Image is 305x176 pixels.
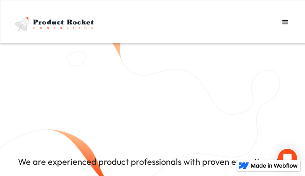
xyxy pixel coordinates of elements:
[8,10,98,35] a: home
[12,10,98,35] img: Product Rocket full light logo
[278,149,297,168] div: Open Intercom Messenger
[251,163,298,168] img: Made in Webflow
[274,10,297,34] div: menu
